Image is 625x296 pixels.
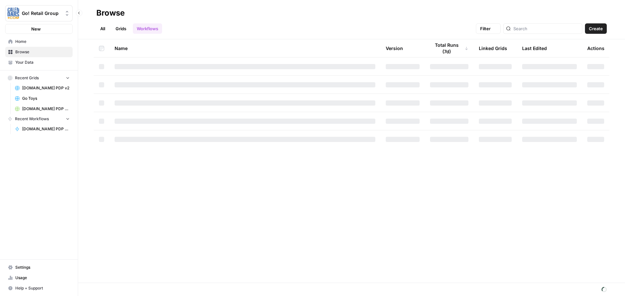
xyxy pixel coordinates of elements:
[15,75,39,81] span: Recent Grids
[15,39,70,45] span: Home
[513,25,579,32] input: Search
[479,39,507,57] div: Linked Grids
[5,262,73,273] a: Settings
[5,47,73,57] a: Browse
[386,39,403,57] div: Version
[5,283,73,293] button: Help + Support
[522,39,547,57] div: Last Edited
[5,114,73,124] button: Recent Workflows
[480,25,491,32] span: Filter
[15,116,49,122] span: Recent Workflows
[31,26,41,32] span: New
[5,36,73,47] a: Home
[589,25,603,32] span: Create
[430,39,468,57] div: Total Runs (7d)
[133,23,162,34] a: Workflows
[22,126,70,132] span: [DOMAIN_NAME] PDP Enrichment
[587,39,604,57] div: Actions
[112,23,130,34] a: Grids
[115,39,375,57] div: Name
[15,49,70,55] span: Browse
[12,93,73,104] a: Go Toys
[12,83,73,93] a: [DOMAIN_NAME] PDP v2
[22,106,70,112] span: [DOMAIN_NAME] PDP Enrichment Grid
[15,275,70,281] span: Usage
[22,10,61,17] span: Go! Retail Group
[5,24,73,34] button: New
[22,96,70,101] span: Go Toys
[22,85,70,91] span: [DOMAIN_NAME] PDP v2
[12,104,73,114] a: [DOMAIN_NAME] PDP Enrichment Grid
[7,7,19,19] img: Go! Retail Group Logo
[5,273,73,283] a: Usage
[5,5,73,21] button: Workspace: Go! Retail Group
[476,23,501,34] button: Filter
[96,8,125,18] div: Browse
[585,23,607,34] button: Create
[96,23,109,34] a: All
[15,264,70,270] span: Settings
[15,59,70,65] span: Your Data
[5,57,73,68] a: Your Data
[5,73,73,83] button: Recent Grids
[12,124,73,134] a: [DOMAIN_NAME] PDP Enrichment
[15,285,70,291] span: Help + Support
